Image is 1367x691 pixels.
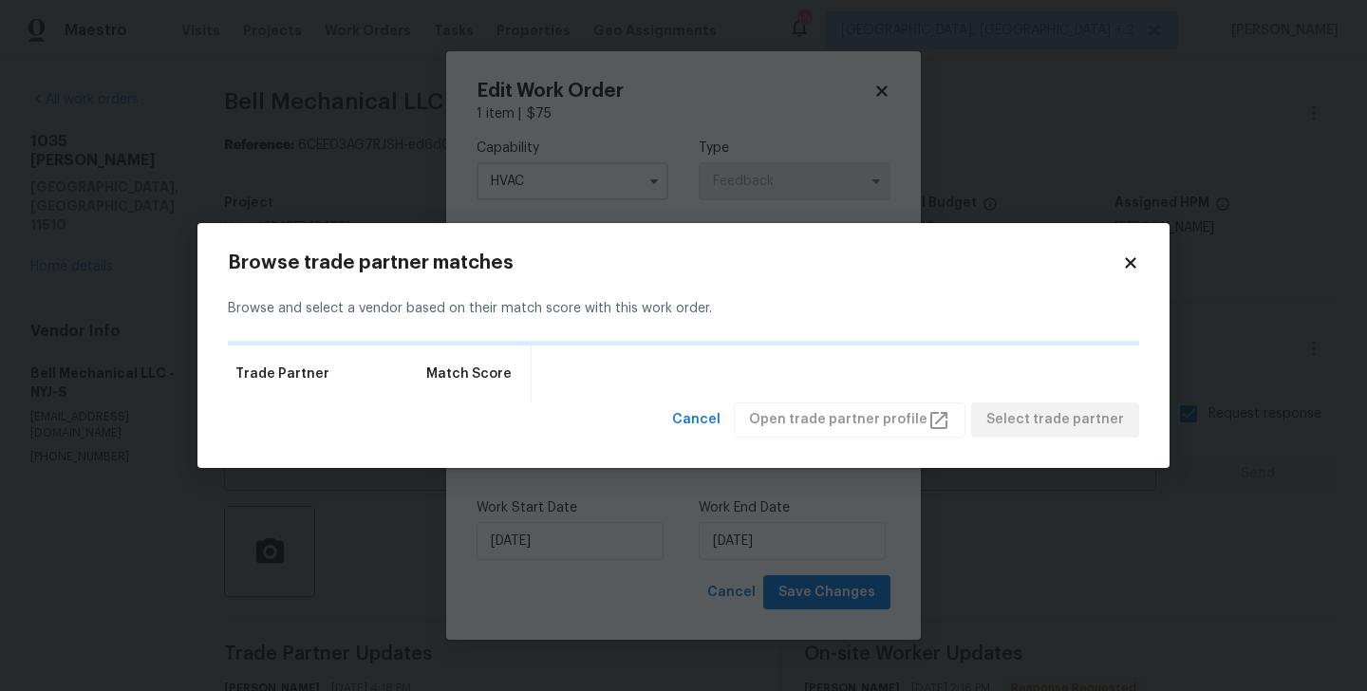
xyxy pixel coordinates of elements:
span: Trade Partner [235,364,329,383]
span: Match Score [426,364,512,383]
span: Cancel [672,408,721,432]
div: Browse and select a vendor based on their match score with this work order. [228,276,1139,342]
h2: Browse trade partner matches [228,253,1122,272]
button: Cancel [665,402,728,438]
